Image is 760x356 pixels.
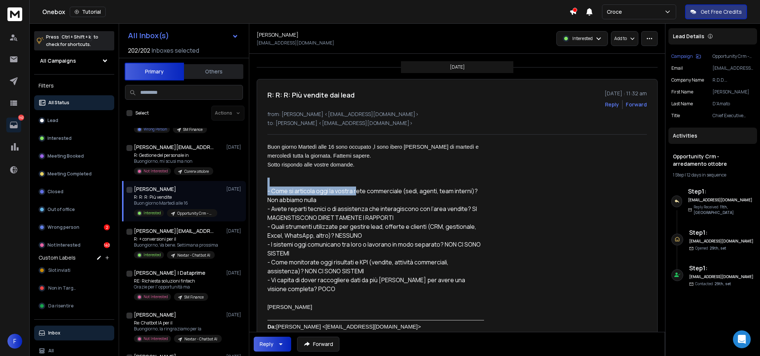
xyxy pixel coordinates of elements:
[183,127,203,132] p: SM Finance
[144,210,161,216] p: Interested
[18,115,24,121] p: 142
[605,101,619,108] button: Reply
[572,36,593,42] p: Interested
[254,337,291,352] button: Reply
[713,65,754,71] p: [EMAIL_ADDRESS][DOMAIN_NAME]
[134,284,208,290] p: Grazie per l' opportunità ma
[671,53,701,59] button: Campaign
[733,330,751,348] div: Open Intercom Messenger
[671,65,683,71] p: Email
[6,118,21,132] a: 142
[134,158,213,164] p: Buongiorno, mi scusi ma non
[184,63,243,80] button: Others
[668,128,757,144] div: Activities
[47,207,75,212] p: Out of office
[42,7,569,17] div: Onebox
[713,89,754,95] p: [PERSON_NAME]
[48,267,70,273] span: Slot inviati
[673,172,753,178] div: |
[104,242,110,248] div: 140
[40,57,76,65] h1: All Campaigns
[710,245,726,251] span: 29th, set
[47,224,79,230] p: Wrong person
[450,64,465,70] p: [DATE]
[144,294,168,300] p: Not Interested
[34,95,114,110] button: All Status
[689,238,754,244] h6: [EMAIL_ADDRESS][DOMAIN_NAME]
[134,227,216,235] h1: [PERSON_NAME][EMAIL_ADDRESS][DOMAIN_NAME]
[184,336,217,342] p: Nextar - Chatbot AI
[688,187,760,196] h6: Step 1 :
[226,186,243,192] p: [DATE]
[713,101,754,107] p: D'Amato
[134,278,208,284] p: RE: Richiesta soluzioni fintech
[128,32,169,39] h1: All Inbox(s)
[48,348,54,354] p: All
[34,113,114,128] button: Lead
[47,171,92,177] p: Meeting Completed
[689,274,754,280] h6: [EMAIL_ADDRESS][DOMAIN_NAME]
[34,184,114,199] button: Closed
[267,111,647,118] p: from: [PERSON_NAME] <[EMAIL_ADDRESS][DOMAIN_NAME]>
[685,4,747,19] button: Get Free Credits
[144,252,161,258] p: Interested
[34,238,114,253] button: Not Interested140
[134,185,176,193] h1: [PERSON_NAME]
[673,153,753,168] h1: Opportunity Crm - arredamento ottobre
[267,240,484,258] p: - I sistemi oggi comunicano tra loro o lavorano in modo separato? NON CI SONO SISTEMI
[34,202,114,217] button: Out of office
[177,211,213,216] p: Opportunity Crm - arredamento ottobre
[267,258,484,276] p: - Come monitorate oggi risultati e KPI (vendite, attività commerciali, assistenza)? NON CI SONO S...
[48,100,69,106] p: All Status
[626,101,647,108] div: Forward
[34,299,114,313] button: Da risentire
[104,224,110,230] div: 2
[47,135,72,141] p: Interested
[134,200,217,206] p: Buon giorno Martedì alle 16
[267,276,484,293] p: - Vi capita di dover raccogliere dati da più [PERSON_NAME] per avere una visione completa? POCO
[70,7,106,17] button: Tutorial
[135,110,149,116] label: Select
[713,53,754,59] p: Opportunity Crm - arredamento ottobre
[605,90,647,97] p: [DATE] : 11:32 am
[689,228,754,237] h6: Step 1 :
[267,187,484,204] p: - Come si articola oggi la vostra rete commerciale (sedi, agenti, team interni)? Non abbiamo nulla
[297,337,339,352] button: Forward
[47,189,63,195] p: Closed
[694,204,734,215] span: 11th, [GEOGRAPHIC_DATA]
[47,118,58,123] p: Lead
[184,169,209,174] p: Corenx ottobre
[671,101,693,107] p: Last Name
[34,53,114,68] button: All Campaigns
[694,204,760,215] p: Reply Received
[7,334,22,349] button: F
[134,144,216,151] h1: [PERSON_NAME][EMAIL_ADDRESS][DOMAIN_NAME]
[134,326,222,332] p: Buongiorno, la ringraziamo per la
[34,149,114,164] button: Meeting Booked
[671,113,680,119] p: title
[671,53,693,59] p: Campaign
[714,281,731,286] span: 29th, set
[46,33,98,48] p: Press to check for shortcuts.
[226,228,243,234] p: [DATE]
[688,197,753,203] h6: [EMAIL_ADDRESS][DOMAIN_NAME]
[267,119,647,127] p: to: [PERSON_NAME] <[EMAIL_ADDRESS][DOMAIN_NAME]>
[34,263,114,278] button: Slot inviati
[34,80,114,91] h3: Filters
[144,168,168,174] p: Not Interested
[260,340,273,348] div: Reply
[134,311,176,319] h1: [PERSON_NAME]
[39,254,76,261] h3: Custom Labels
[34,281,114,296] button: Non in Target
[128,46,150,55] span: 202 / 202
[607,8,625,16] p: Croce
[226,144,243,150] p: [DATE]
[267,222,484,240] p: - Quali strumenti utilizzate per gestire lead, offerte e clienti (CRM, gestionale, Excel, WhatsAp...
[687,172,726,178] span: 12 days in sequence
[184,294,204,300] p: SM Finance
[673,33,704,40] p: Lead Details
[34,326,114,340] button: Inbox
